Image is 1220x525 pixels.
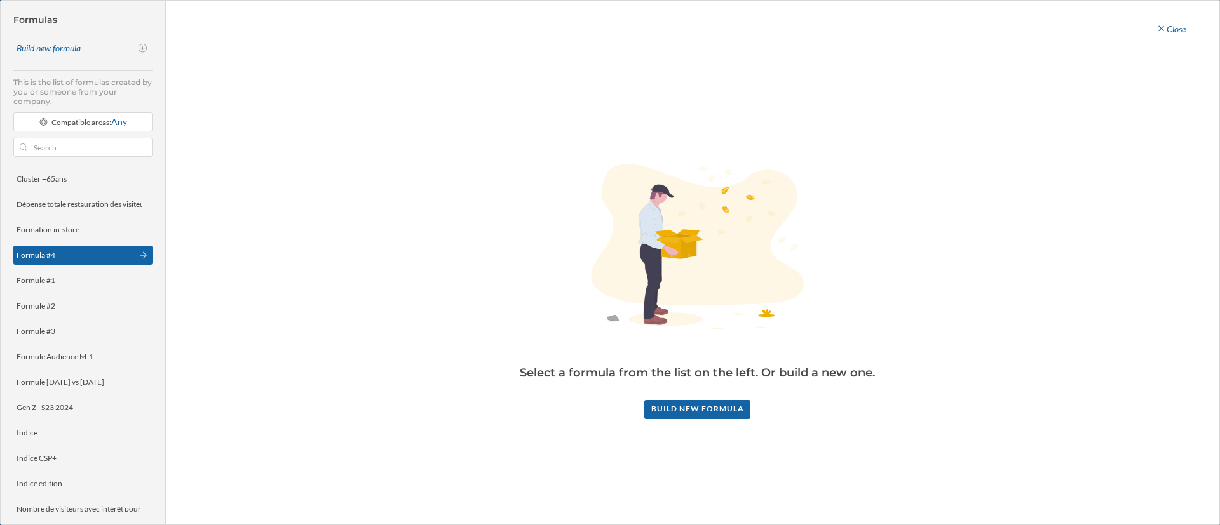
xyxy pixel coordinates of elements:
div: Formule #1 [17,276,55,285]
h3: Select a formula from the list on the left. Or build a new one. [520,364,875,381]
div: Build new formula [17,42,131,55]
div: Formula #4 [17,250,55,260]
div: Formule #3 [17,326,55,336]
h4: Formulas [13,13,152,26]
div: Close [1148,18,1193,41]
div: Formule #2 [17,301,55,310]
div: Compatible areas: [51,116,127,128]
div: Gen Z - S23 2024 [17,402,73,412]
div: Formation in-store [17,225,79,234]
div: Formule [DATE] vs [DATE] [17,377,104,387]
span: Assistance [20,9,82,20]
div: Indice edition [17,479,62,488]
div: Nombre de visiteurs avec intérêt pour La Croissanterie [17,504,196,514]
span: Any [111,116,127,127]
div: Cluster +65ans [17,174,67,183]
div: Indice CSP+ [17,453,57,463]
div: Dépense totale restauration des visiteurs du Mall [17,199,177,209]
div: Formule Audience M-1 [17,352,93,361]
div: Indice [17,428,37,437]
p: This is the list of formulas created by you or someone from your company. [13,77,152,106]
